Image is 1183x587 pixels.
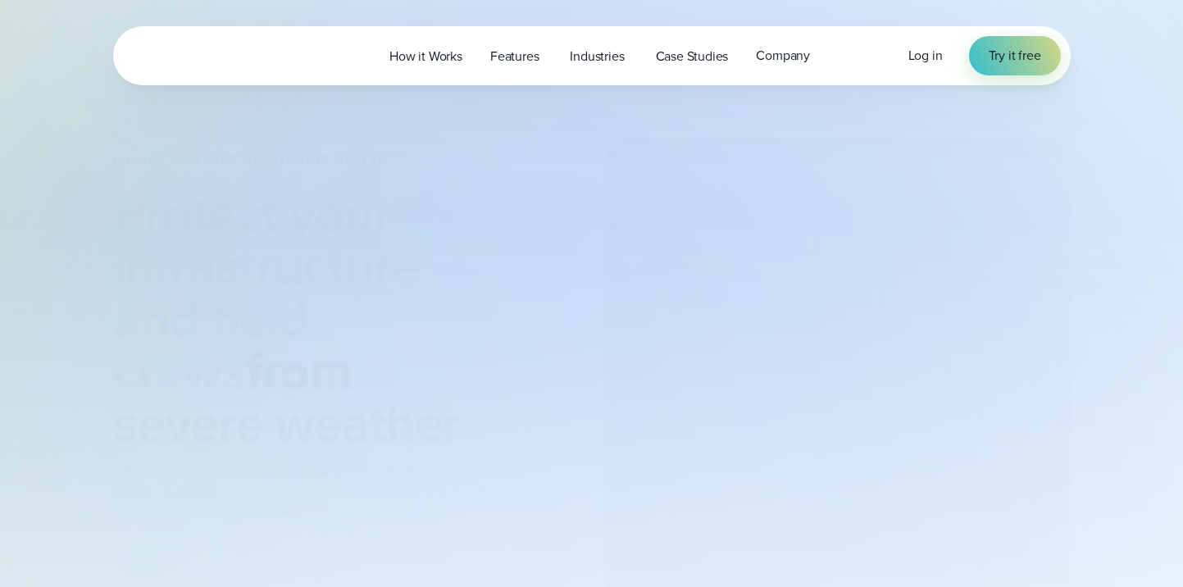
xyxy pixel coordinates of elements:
span: Case Studies [656,47,729,66]
span: Features [490,47,539,66]
span: Try it free [989,46,1041,66]
span: How it Works [389,47,462,66]
a: Try it free [969,36,1061,75]
span: Company [756,46,810,66]
a: Case Studies [642,39,743,73]
span: Log in [908,46,943,65]
a: How it Works [375,39,476,73]
span: Industries [570,47,624,66]
a: Log in [908,46,943,66]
